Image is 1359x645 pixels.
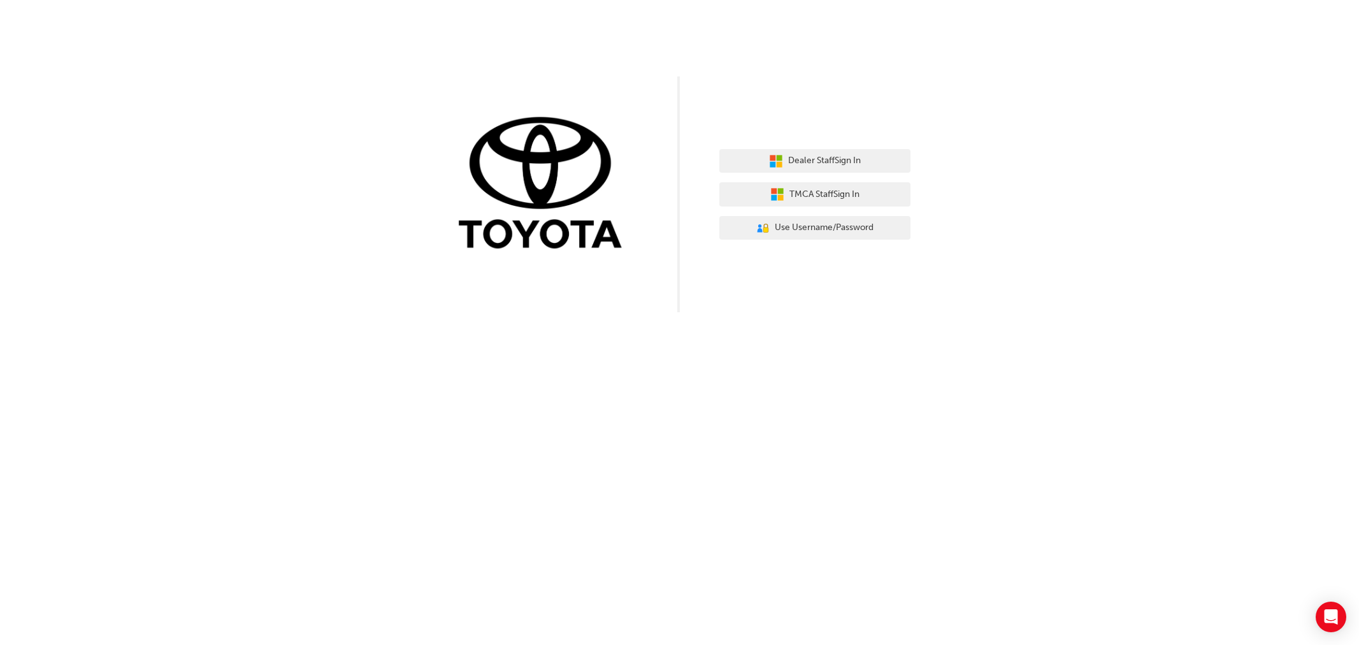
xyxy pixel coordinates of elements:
[788,154,861,168] span: Dealer Staff Sign In
[789,187,859,202] span: TMCA Staff Sign In
[1316,602,1346,632] div: Open Intercom Messenger
[719,149,910,173] button: Dealer StaffSign In
[449,114,640,255] img: Trak
[775,221,874,235] span: Use Username/Password
[719,216,910,240] button: Use Username/Password
[719,182,910,207] button: TMCA StaffSign In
